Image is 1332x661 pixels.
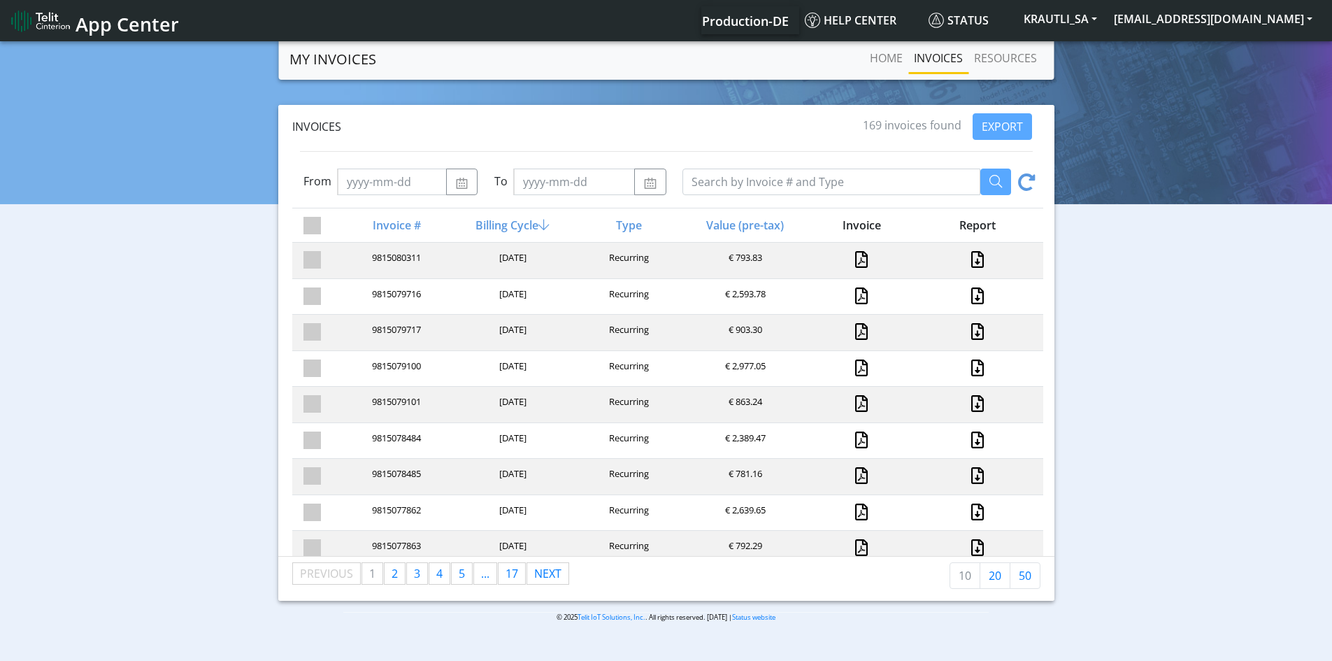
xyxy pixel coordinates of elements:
[455,178,468,189] img: calendar.svg
[686,287,802,306] div: € 2,593.78
[369,566,375,581] span: 1
[570,360,686,378] div: Recurring
[802,217,918,234] div: Invoice
[11,10,70,32] img: logo-telit-cinterion-gw-new.png
[414,566,420,581] span: 3
[570,287,686,306] div: Recurring
[436,566,443,581] span: 4
[980,562,1010,589] a: 20
[918,217,1034,234] div: Report
[292,119,341,134] span: Invoices
[686,323,802,342] div: € 903.30
[805,13,820,28] img: knowledge.svg
[686,432,802,450] div: € 2,389.47
[303,173,331,190] label: From
[11,6,177,36] a: App Center
[453,395,569,414] div: [DATE]
[453,251,569,270] div: [DATE]
[453,432,569,450] div: [DATE]
[453,217,569,234] div: Billing Cycle
[682,169,980,195] input: Search by Invoice # and Type
[732,613,775,622] a: Status website
[337,504,453,523] div: 9815077862
[392,566,398,581] span: 2
[864,44,908,72] a: Home
[300,566,353,581] span: Previous
[453,539,569,558] div: [DATE]
[701,6,788,34] a: Your current platform instance
[337,287,453,306] div: 9815079716
[337,395,453,414] div: 9815079101
[643,178,657,189] img: calendar.svg
[343,612,989,623] p: © 2025 . All rights reserved. [DATE] |
[973,113,1032,140] button: EXPORT
[570,217,686,234] div: Type
[337,323,453,342] div: 9815079717
[686,360,802,378] div: € 2,977.05
[292,562,570,585] ul: Pagination
[337,217,453,234] div: Invoice #
[929,13,944,28] img: status.svg
[570,539,686,558] div: Recurring
[570,467,686,486] div: Recurring
[968,44,1043,72] a: RESOURCES
[494,173,508,190] label: To
[1105,6,1321,31] button: [EMAIL_ADDRESS][DOMAIN_NAME]
[686,251,802,270] div: € 793.83
[337,432,453,450] div: 9815078484
[513,169,635,195] input: yyyy-mm-dd
[481,566,489,581] span: ...
[570,395,686,414] div: Recurring
[289,45,376,73] a: MY INVOICES
[337,360,453,378] div: 9815079100
[337,251,453,270] div: 9815080311
[453,467,569,486] div: [DATE]
[337,467,453,486] div: 9815078485
[506,566,518,581] span: 17
[453,323,569,342] div: [DATE]
[337,539,453,558] div: 9815077863
[923,6,1015,34] a: Status
[453,504,569,523] div: [DATE]
[453,287,569,306] div: [DATE]
[686,539,802,558] div: € 792.29
[686,467,802,486] div: € 781.16
[686,504,802,523] div: € 2,639.65
[799,6,923,34] a: Help center
[453,360,569,378] div: [DATE]
[337,169,447,195] input: yyyy-mm-dd
[863,118,961,133] span: 169 invoices found
[570,432,686,450] div: Recurring
[570,251,686,270] div: Recurring
[459,566,465,581] span: 5
[570,504,686,523] div: Recurring
[805,13,896,28] span: Help center
[702,13,789,29] span: Production-DE
[1015,6,1105,31] button: KRAUTLI_SA
[527,563,568,584] a: Next page
[686,217,802,234] div: Value (pre-tax)
[929,13,989,28] span: Status
[686,395,802,414] div: € 863.24
[76,11,179,37] span: App Center
[578,613,645,622] a: Telit IoT Solutions, Inc.
[570,323,686,342] div: Recurring
[908,44,968,72] a: INVOICES
[1010,562,1040,589] a: 50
